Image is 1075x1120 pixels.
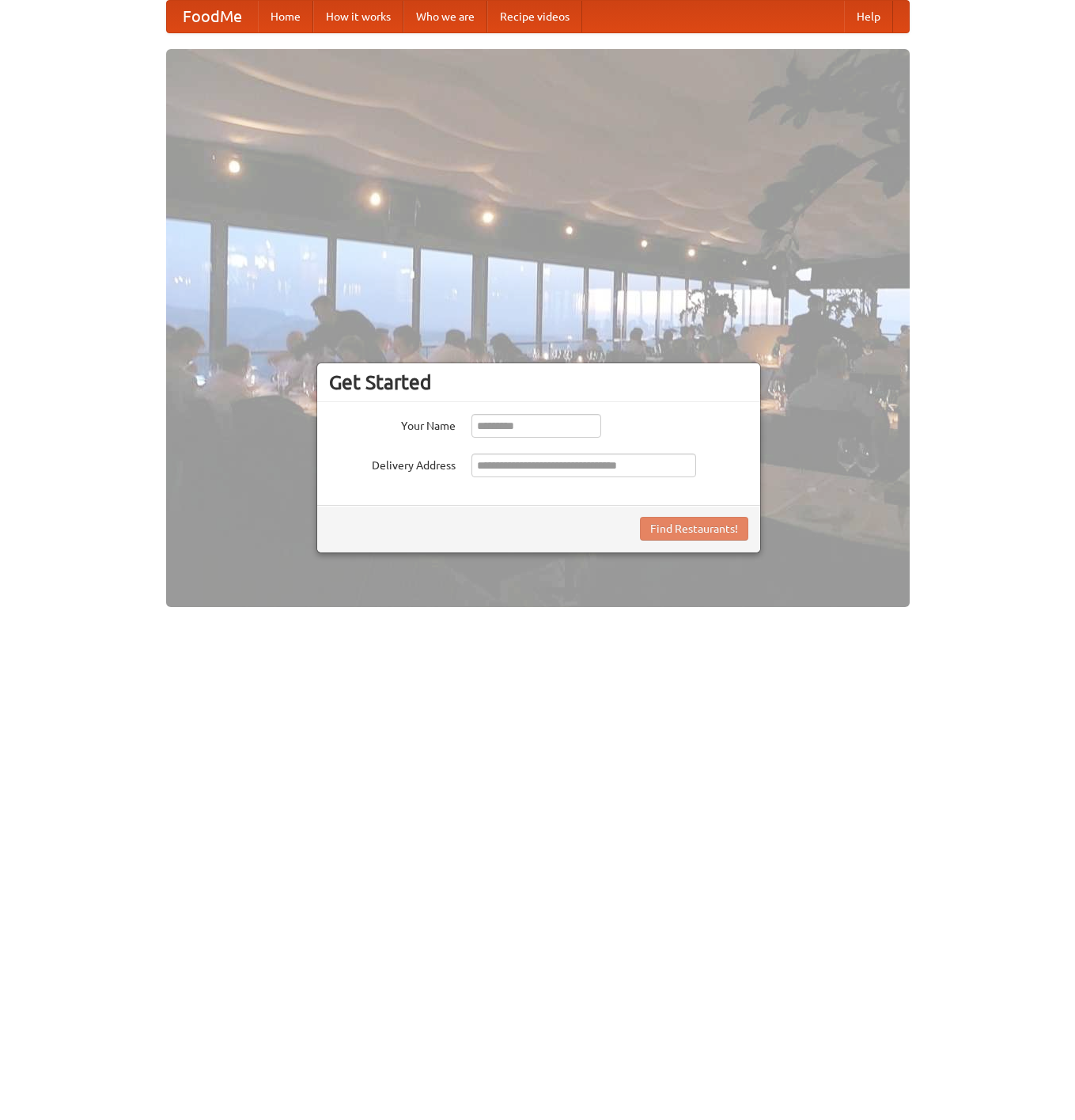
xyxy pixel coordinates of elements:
[329,454,456,473] label: Delivery Address
[329,414,456,434] label: Your Name
[329,370,748,394] h3: Get Started
[640,517,748,541] button: Find Restaurants!
[167,1,258,32] a: FoodMe
[313,1,403,32] a: How it works
[487,1,582,32] a: Recipe videos
[403,1,487,32] a: Who we are
[258,1,313,32] a: Home
[844,1,893,32] a: Help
